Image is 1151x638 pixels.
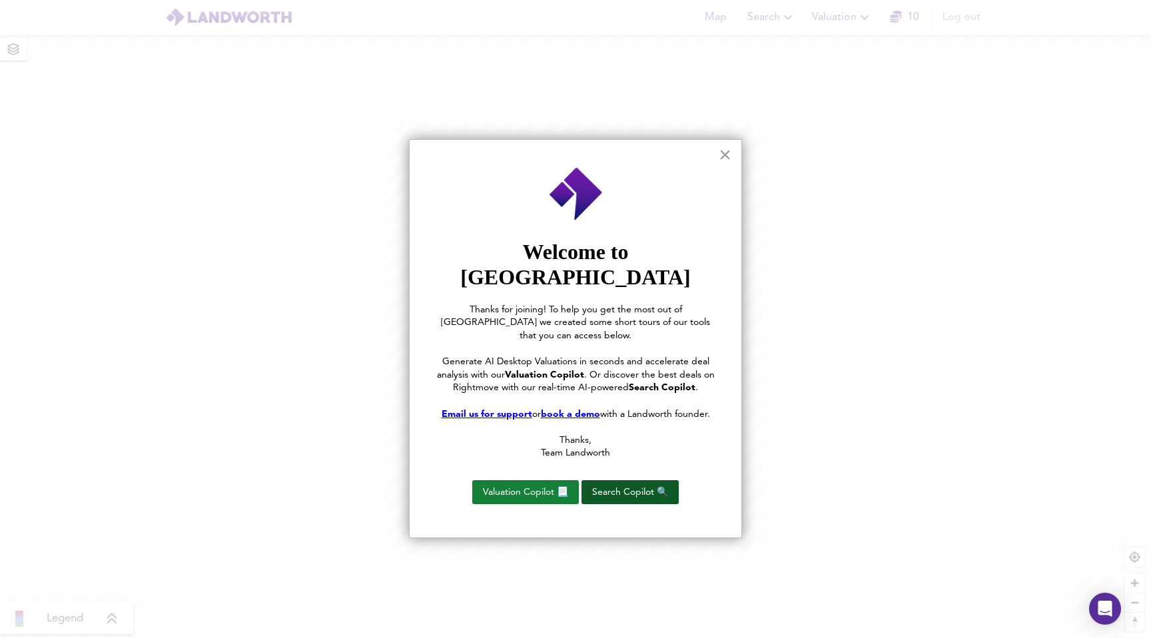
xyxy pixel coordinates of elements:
[719,144,731,165] button: Close
[629,383,695,392] strong: Search Copilot
[695,383,698,392] span: .
[453,370,717,393] span: . Or discover the best deals on Rightmove with our real-time AI-powered
[1089,593,1121,625] div: Open Intercom Messenger
[437,357,712,380] span: Generate AI Desktop Valuations in seconds and accelerate deal analysis with our
[436,239,715,290] p: Welcome to [GEOGRAPHIC_DATA]
[600,410,710,419] span: with a Landworth founder.
[436,434,715,448] p: Thanks,
[472,480,579,504] button: Valuation Copilot 📃
[581,480,679,504] button: Search Copilot 🔍
[505,370,584,380] strong: Valuation Copilot
[436,304,715,343] p: Thanks for joining! To help you get the most out of [GEOGRAPHIC_DATA] we created some short tours...
[541,410,600,419] a: book a demo
[436,447,715,460] p: Team Landworth
[532,410,541,419] span: or
[442,410,532,419] a: Email us for support
[548,166,604,222] img: Employee Photo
